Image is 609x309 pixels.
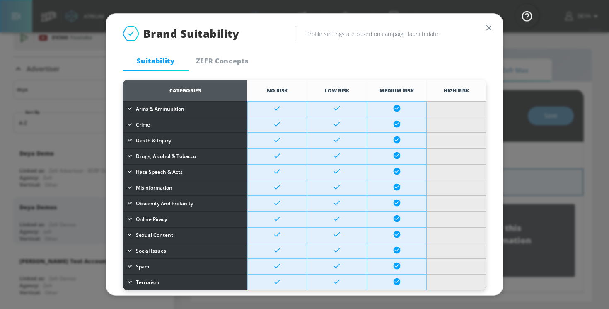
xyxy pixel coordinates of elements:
[136,136,171,145] span: Death & Injury
[123,134,247,147] button: Death & Injury
[379,87,414,94] span: Medium Risk
[123,182,247,194] button: Misinformation
[136,231,173,240] span: Sexual Content
[136,168,183,177] span: Hate Speech & Acts
[123,213,247,226] button: Online Piracy
[136,183,172,192] span: Misinformation
[123,276,247,289] button: Terrorism
[194,56,250,66] span: ZEFR Concepts
[136,246,166,255] span: Social Issues
[136,199,193,208] span: Obscenity and Profanity
[123,150,247,163] button: Drugs, Alcohol & Tobacco
[136,120,150,129] span: Crime
[136,215,167,224] span: Online Piracy
[267,87,288,94] span: No Risk
[123,245,247,257] button: Social Issues
[128,56,184,66] span: Suitability
[136,105,184,114] span: Arms & Ammunition
[123,260,247,273] button: Spam
[123,197,247,210] button: Obscenity and Profanity
[325,87,349,94] span: Low Risk
[306,30,486,38] h6: Profile settings are based on campaign launch date.
[123,119,247,131] button: Crime
[123,103,247,115] button: Arms & Ammunition
[123,229,247,241] button: Sexual Content
[444,87,469,94] span: High Risk
[136,278,159,287] span: Terrorism
[123,166,247,178] button: Hate Speech & Acts
[136,262,149,271] span: Spam
[515,4,539,27] button: Open Resource Center
[123,80,247,101] th: Categories
[143,26,239,41] span: Brand Suitability
[136,152,196,161] span: Drugs, Alcohol & Tobacco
